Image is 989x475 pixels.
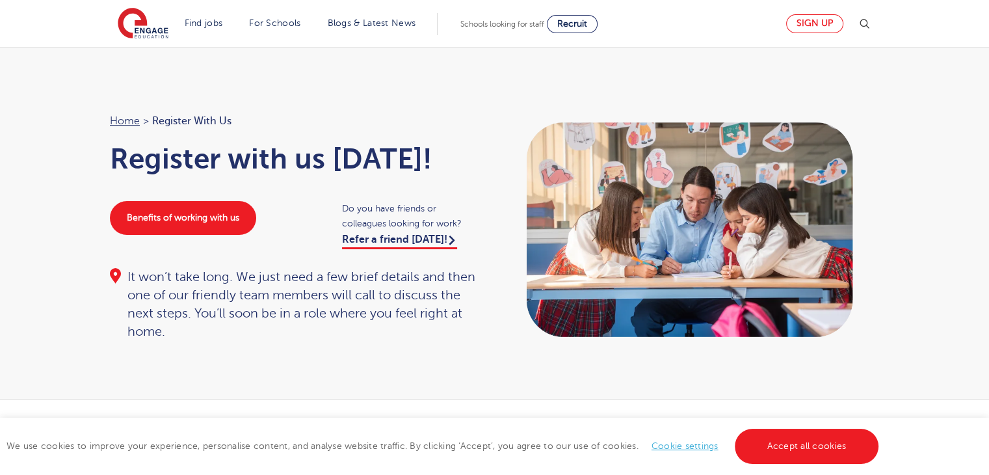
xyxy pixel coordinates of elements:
[460,20,544,29] span: Schools looking for staff
[185,18,223,28] a: Find jobs
[342,201,482,231] span: Do you have friends or colleagues looking for work?
[342,234,457,249] a: Refer a friend [DATE]!
[118,8,168,40] img: Engage Education
[557,19,587,29] span: Recruit
[152,113,231,129] span: Register with us
[7,441,882,451] span: We use cookies to improve your experience, personalise content, and analyse website traffic. By c...
[735,429,879,464] a: Accept all cookies
[143,115,149,127] span: >
[547,15,598,33] a: Recruit
[652,441,719,451] a: Cookie settings
[786,14,843,33] a: Sign up
[110,115,140,127] a: Home
[328,18,416,28] a: Blogs & Latest News
[110,113,482,129] nav: breadcrumb
[110,268,482,341] div: It won’t take long. We just need a few brief details and then one of our friendly team members wi...
[110,201,256,235] a: Benefits of working with us
[249,18,300,28] a: For Schools
[110,142,482,175] h1: Register with us [DATE]!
